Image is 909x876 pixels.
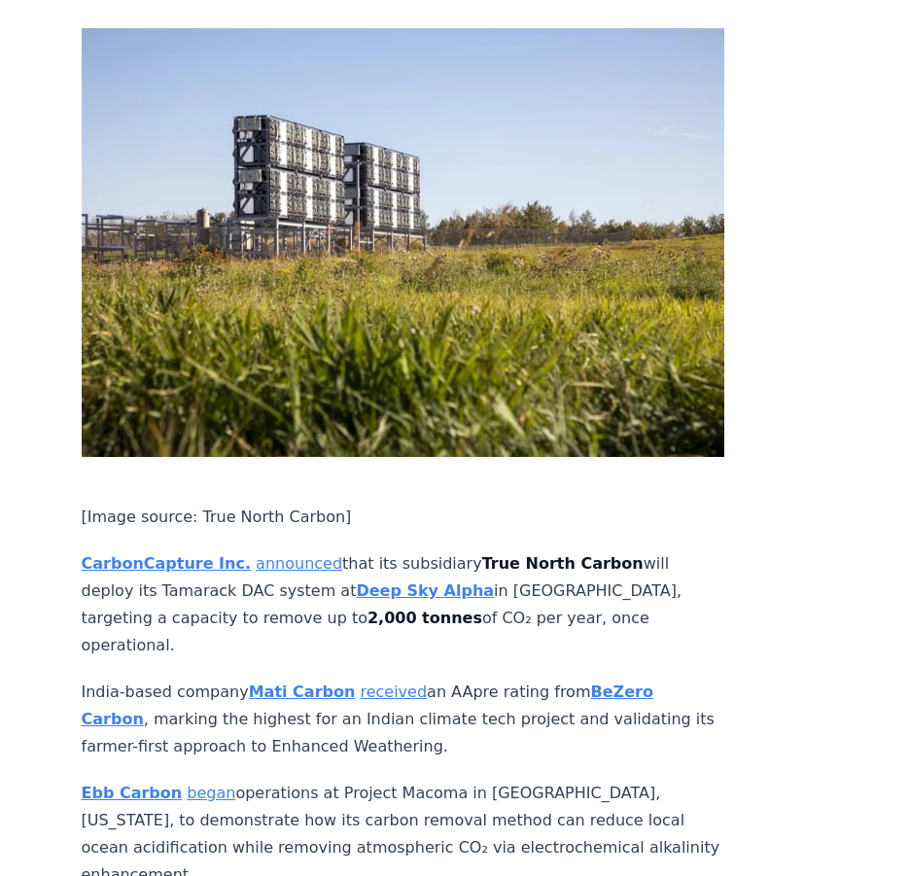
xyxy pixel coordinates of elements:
strong: True North Carbon [482,554,644,573]
a: Deep Sky Alpha [356,581,494,600]
p: [Image source: True North Carbon] [82,504,725,531]
a: announced [256,554,342,573]
a: received [360,683,427,701]
p: India-based company an AApre rating from , marking the highest for an Indian climate tech project... [82,679,725,760]
strong: 2,000 tonnes [367,609,482,627]
a: began [187,784,235,802]
a: Ebb Carbon [82,784,183,802]
img: blog post image [82,28,725,457]
a: CarbonCapture Inc. [82,554,252,573]
p: that its subsidiary will deploy its Tamarack DAC system at in [GEOGRAPHIC_DATA], targeting a capa... [82,550,725,659]
a: Mati Carbon [249,683,356,701]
